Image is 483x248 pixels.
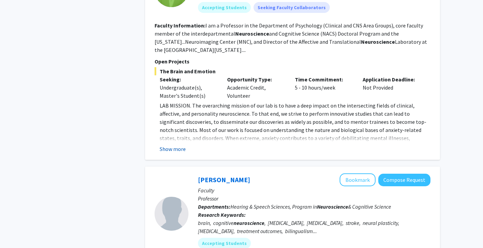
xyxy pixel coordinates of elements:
fg-read-more: I am a Professor in the Department of Psychology (Clinical and CNS Area Groups), core faculty mem... [155,22,427,53]
mat-chip: Seeking Faculty Collaborators [254,2,330,13]
mat-chip: Accepting Students [198,2,251,13]
p: Seeking: [160,75,217,83]
span: Hearing & Speech Sciences, Program in & Cognitive Science [230,203,391,210]
b: Faculty Information: [155,22,205,29]
iframe: Chat [5,217,29,243]
p: LAB MISSION. The overarching mission of our lab is to have a deep impact on the intersecting fiel... [160,101,430,232]
b: Neuroscience [361,38,395,45]
div: 5 - 10 hours/week [290,75,358,100]
button: Compose Request to Yasmeen Faroqi-Shah [378,174,430,186]
p: Professor [198,194,430,203]
b: Departments: [198,203,230,210]
b: Research Keywords: [198,211,246,218]
a: [PERSON_NAME] [198,175,250,184]
b: neuroscience [234,220,264,226]
button: Show more [160,145,186,153]
button: Add Yasmeen Faroqi-Shah to Bookmarks [340,173,376,186]
div: Undergraduate(s), Master's Student(s) [160,83,217,100]
p: Open Projects [155,57,430,65]
div: brain, cognitive , [MEDICAL_DATA], [MEDICAL_DATA], stroke, neural plasticity, [MEDICAL_DATA], tre... [198,219,430,235]
p: Time Commitment: [295,75,353,83]
p: Application Deadline: [363,75,420,83]
div: Not Provided [358,75,425,100]
div: Academic Credit, Volunteer [222,75,290,100]
p: Faculty [198,186,430,194]
b: Neuroscience [317,203,348,210]
b: Neuroscience [235,30,269,37]
p: Opportunity Type: [227,75,285,83]
span: The Brain and Emotion [155,67,430,75]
